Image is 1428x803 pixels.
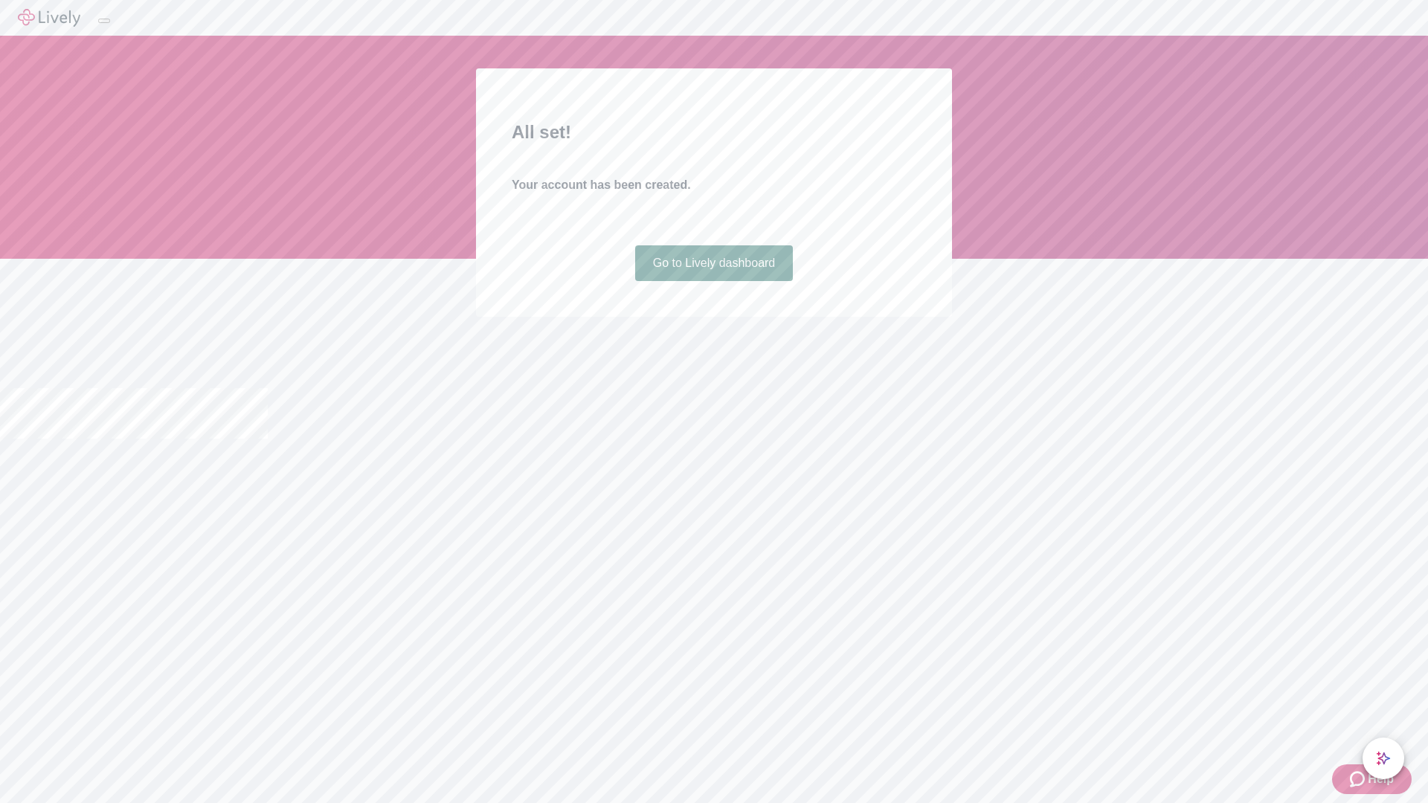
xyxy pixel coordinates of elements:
[1363,738,1404,779] button: chat
[1368,770,1394,788] span: Help
[98,19,110,23] button: Log out
[1376,751,1391,766] svg: Lively AI Assistant
[1332,764,1412,794] button: Zendesk support iconHelp
[1350,770,1368,788] svg: Zendesk support icon
[512,176,916,194] h4: Your account has been created.
[635,245,794,281] a: Go to Lively dashboard
[18,9,80,27] img: Lively
[512,119,916,146] h2: All set!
